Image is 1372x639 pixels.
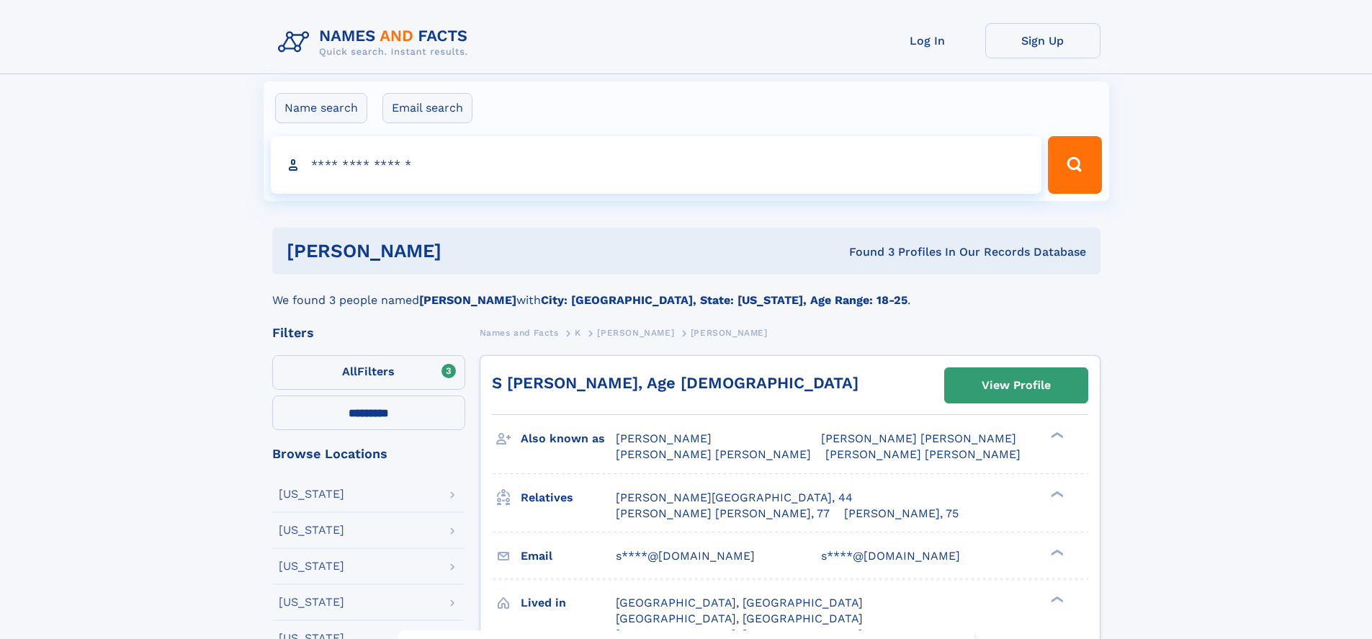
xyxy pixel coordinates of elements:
[521,426,616,451] h3: Also known as
[521,544,616,568] h3: Email
[521,591,616,615] h3: Lived in
[279,488,344,500] div: [US_STATE]
[597,328,674,338] span: [PERSON_NAME]
[480,323,559,341] a: Names and Facts
[982,369,1051,402] div: View Profile
[1047,431,1064,440] div: ❯
[575,323,581,341] a: K
[645,244,1086,260] div: Found 3 Profiles In Our Records Database
[616,596,863,609] span: [GEOGRAPHIC_DATA], [GEOGRAPHIC_DATA]
[844,506,959,522] a: [PERSON_NAME], 75
[691,328,768,338] span: [PERSON_NAME]
[597,323,674,341] a: [PERSON_NAME]
[492,374,858,392] a: S [PERSON_NAME], Age [DEMOGRAPHIC_DATA]
[541,293,907,307] b: City: [GEOGRAPHIC_DATA], State: [US_STATE], Age Range: 18-25
[272,23,480,62] img: Logo Names and Facts
[825,447,1021,461] span: [PERSON_NAME] [PERSON_NAME]
[271,136,1042,194] input: search input
[279,596,344,608] div: [US_STATE]
[1047,594,1064,604] div: ❯
[616,447,811,461] span: [PERSON_NAME] [PERSON_NAME]
[1047,489,1064,499] div: ❯
[616,612,863,625] span: [GEOGRAPHIC_DATA], [GEOGRAPHIC_DATA]
[287,242,645,260] h1: [PERSON_NAME]
[985,23,1100,58] a: Sign Up
[1047,548,1064,557] div: ❯
[870,23,985,58] a: Log In
[272,355,465,390] label: Filters
[342,365,357,378] span: All
[279,560,344,572] div: [US_STATE]
[382,93,472,123] label: Email search
[616,490,853,506] a: [PERSON_NAME][GEOGRAPHIC_DATA], 44
[275,93,367,123] label: Name search
[272,326,465,339] div: Filters
[272,447,465,460] div: Browse Locations
[616,432,712,445] span: [PERSON_NAME]
[616,506,830,522] a: [PERSON_NAME] [PERSON_NAME], 77
[575,328,581,338] span: K
[821,432,1016,445] span: [PERSON_NAME] [PERSON_NAME]
[419,293,516,307] b: [PERSON_NAME]
[521,486,616,510] h3: Relatives
[272,274,1100,309] div: We found 3 people named with .
[945,368,1088,403] a: View Profile
[1048,136,1101,194] button: Search Button
[279,524,344,536] div: [US_STATE]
